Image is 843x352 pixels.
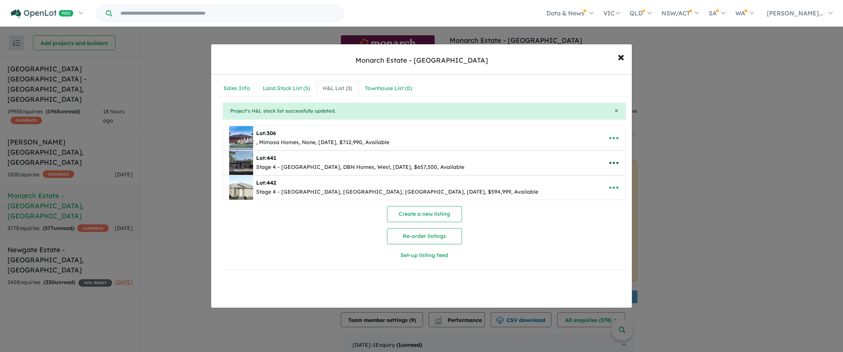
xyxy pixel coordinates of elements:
[365,84,412,93] div: Townhouse List ( 0 )
[387,228,462,244] button: Re-order listings
[229,126,253,150] img: Monarch%20Estate%20-%20Deanside%20-%20Lot%20306___1750223965.jpg
[355,56,488,65] div: Monarch Estate - [GEOGRAPHIC_DATA]
[256,138,389,147] div: , Mimosa Homes, None, [DATE], $712,990, Available
[11,9,73,18] img: Openlot PRO Logo White
[256,163,464,172] div: Stage 4 - [GEOGRAPHIC_DATA], DBN Homes, West, [DATE], $657,500, Available
[387,206,462,222] button: Create a new listing
[615,107,618,114] button: Close
[323,84,352,93] div: H&L List ( 3 )
[256,130,276,137] b: Lot:
[256,188,538,197] div: Stage 4 - [GEOGRAPHIC_DATA], [GEOGRAPHIC_DATA], [GEOGRAPHIC_DATA], [DATE], $594,999, Available
[223,102,626,120] div: Project's H&L stock list successfully updated.
[256,155,276,161] b: Lot:
[229,151,253,175] img: Monarch%20Estate%20-%20Deanside%20-%20Lot%20441___1750298326.jpg
[618,48,624,65] span: ×
[263,84,310,93] div: Land Stock List ( 5 )
[256,179,276,186] b: Lot:
[615,106,618,114] span: ×
[229,176,253,200] img: Monarch%20Estate%20-%20Deanside%20-%20Lot%20442___1750299667.jpg
[223,84,250,93] div: Sales Info
[267,179,276,186] span: 442
[767,9,823,17] span: [PERSON_NAME]...
[267,130,276,137] span: 306
[114,5,342,21] input: Try estate name, suburb, builder or developer
[324,247,525,263] button: Set-up listing feed
[267,155,276,161] span: 441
